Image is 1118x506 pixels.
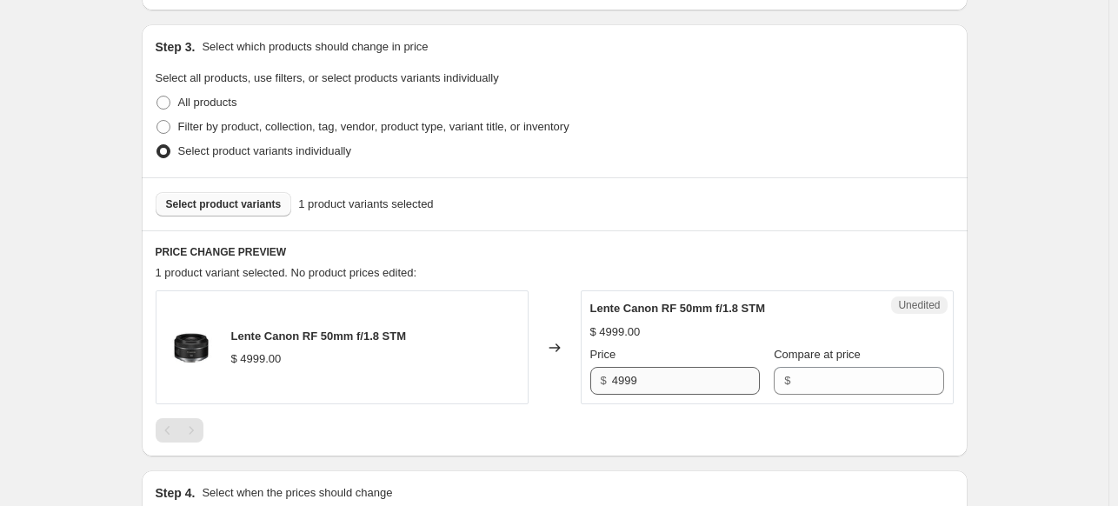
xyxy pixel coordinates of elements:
[784,374,790,387] span: $
[165,322,217,374] img: RF_50_80x.jpg
[156,484,196,502] h2: Step 4.
[590,302,766,315] span: Lente Canon RF 50mm f/1.8 STM
[156,192,292,216] button: Select product variants
[178,120,569,133] span: Filter by product, collection, tag, vendor, product type, variant title, or inventory
[156,266,417,279] span: 1 product variant selected. No product prices edited:
[156,71,499,84] span: Select all products, use filters, or select products variants individually
[231,350,282,368] div: $ 4999.00
[231,330,407,343] span: Lente Canon RF 50mm f/1.8 STM
[202,484,392,502] p: Select when the prices should change
[202,38,428,56] p: Select which products should change in price
[590,323,641,341] div: $ 4999.00
[601,374,607,387] span: $
[178,96,237,109] span: All products
[774,348,861,361] span: Compare at price
[590,348,616,361] span: Price
[178,144,351,157] span: Select product variants individually
[898,298,940,312] span: Unedited
[166,197,282,211] span: Select product variants
[298,196,433,213] span: 1 product variants selected
[156,38,196,56] h2: Step 3.
[156,245,954,259] h6: PRICE CHANGE PREVIEW
[156,418,203,443] nav: Pagination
